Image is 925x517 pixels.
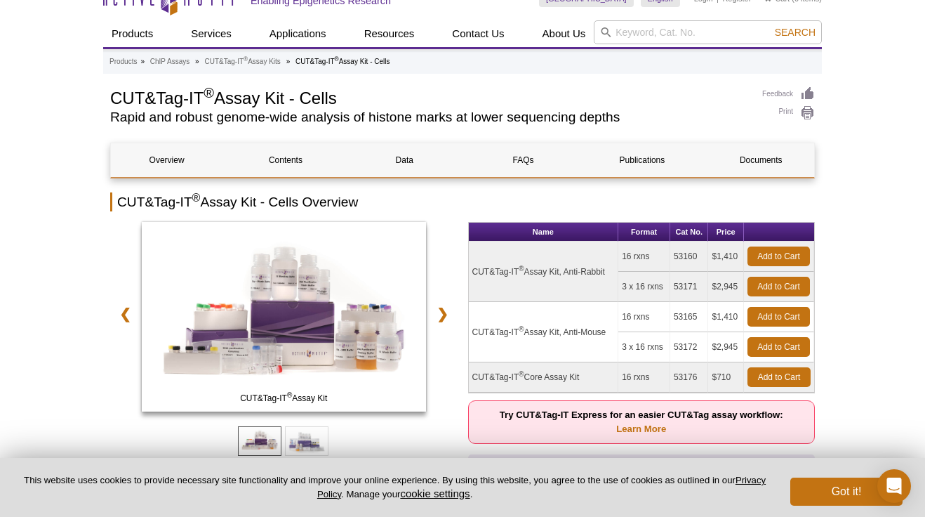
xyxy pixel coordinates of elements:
td: 53160 [670,242,709,272]
div: Open Intercom Messenger [877,469,911,503]
td: 53172 [670,332,709,362]
a: Learn More [616,424,666,434]
th: Format [618,223,670,242]
a: Resources [356,20,423,47]
a: CUT&Tag-IT Assay Kit [142,222,426,416]
sup: ® [519,265,524,273]
a: Documents [705,143,817,177]
button: Got it! [790,478,903,506]
td: $1,410 [708,302,744,332]
a: Overview [111,143,222,177]
th: Price [708,223,744,242]
a: Products [103,20,161,47]
td: 53176 [670,362,709,393]
a: FAQs [467,143,579,177]
button: cookie settings [400,487,470,499]
td: 53165 [670,302,709,332]
a: Add to Cart [747,367,811,387]
td: $710 [708,362,744,393]
span: CUT&Tag-IT Assay Kit [145,391,422,405]
sup: ® [204,85,214,100]
li: » [286,58,291,65]
td: 16 rxns [618,242,670,272]
a: Applications [261,20,335,47]
li: » [140,58,145,65]
td: CUT&Tag-IT Assay Kit, Anti-Rabbit [469,242,619,302]
strong: Try CUT&Tag-IT Express for an easier CUT&Tag assay workflow: [500,410,783,434]
sup: ® [519,370,524,378]
td: 3 x 16 rxns [618,332,670,362]
td: $2,945 [708,272,744,302]
a: Add to Cart [747,277,810,296]
li: » [195,58,199,65]
td: $2,945 [708,332,744,362]
th: Cat No. [670,223,709,242]
a: Contact Us [444,20,512,47]
h2: Rapid and robust genome-wide analysis of histone marks at lower sequencing depths [110,111,748,124]
li: CUT&Tag-IT Assay Kit - Cells [295,58,390,65]
sup: ® [287,391,292,399]
a: Data [349,143,460,177]
a: ❮ [110,298,140,330]
a: Privacy Policy [317,475,766,499]
a: ChIP Assays [150,55,190,68]
span: Search [775,27,816,38]
a: Services [182,20,240,47]
input: Keyword, Cat. No. [594,20,822,44]
a: ❯ [427,298,458,330]
a: Feedback [762,86,815,102]
td: 16 rxns [618,362,670,393]
a: Add to Cart [747,337,810,357]
sup: ® [192,192,201,204]
a: CUT&Tag-IT®Assay Kits [204,55,280,68]
th: Name [469,223,619,242]
td: CUT&Tag-IT Core Assay Kit [469,362,619,393]
a: About Us [534,20,594,47]
h2: CUT&Tag-IT Assay Kit - Cells Overview [110,192,815,211]
a: Contents [229,143,341,177]
a: Publications [586,143,698,177]
h1: CUT&Tag-IT Assay Kit - Cells [110,86,748,107]
td: CUT&Tag-IT Assay Kit, Anti-Mouse [469,302,619,362]
td: 16 rxns [618,302,670,332]
sup: ® [335,55,339,63]
sup: ® [244,55,248,63]
a: Add to Cart [747,307,810,327]
td: $1,410 [708,242,744,272]
a: Add to Cart [747,247,810,266]
td: 53171 [670,272,709,302]
button: Search [771,26,820,39]
td: 3 x 16 rxns [618,272,670,302]
p: This website uses cookies to provide necessary site functionality and improve your online experie... [22,474,767,501]
a: Products [109,55,137,68]
a: Print [762,105,815,121]
img: CUT&Tag-IT Assay Kit [142,222,426,412]
sup: ® [519,325,524,333]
